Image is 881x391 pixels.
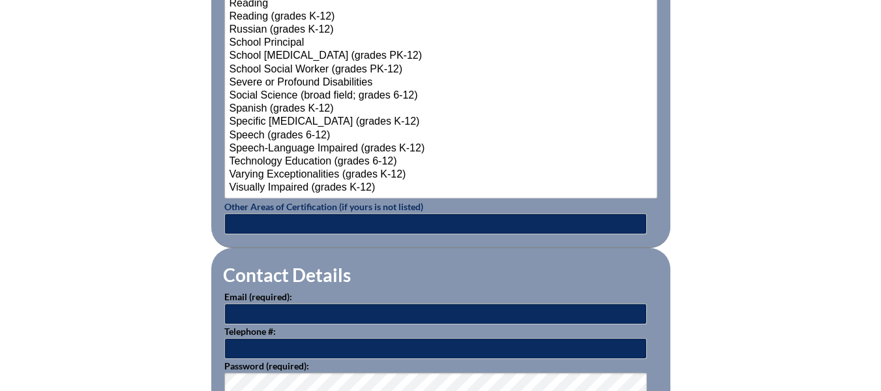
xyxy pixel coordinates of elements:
[228,129,653,142] option: Speech (grades 6-12)
[228,116,653,129] option: Specific [MEDICAL_DATA] (grades K-12)
[228,142,653,155] option: Speech-Language Impaired (grades K-12)
[228,168,653,181] option: Varying Exceptionalities (grades K-12)
[222,264,352,286] legend: Contact Details
[224,360,309,371] label: Password (required):
[228,50,653,63] option: School [MEDICAL_DATA] (grades PK-12)
[224,201,423,212] label: Other Areas of Certification (if yours is not listed)
[228,10,653,23] option: Reading (grades K-12)
[224,326,276,337] label: Telephone #:
[228,37,653,50] option: School Principal
[228,89,653,102] option: Social Science (broad field; grades 6-12)
[228,102,653,116] option: Spanish (grades K-12)
[228,181,653,195] option: Visually Impaired (grades K-12)
[224,291,292,302] label: Email (required):
[228,63,653,76] option: School Social Worker (grades PK-12)
[228,155,653,168] option: Technology Education (grades 6-12)
[228,76,653,89] option: Severe or Profound Disabilities
[228,23,653,37] option: Russian (grades K-12)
